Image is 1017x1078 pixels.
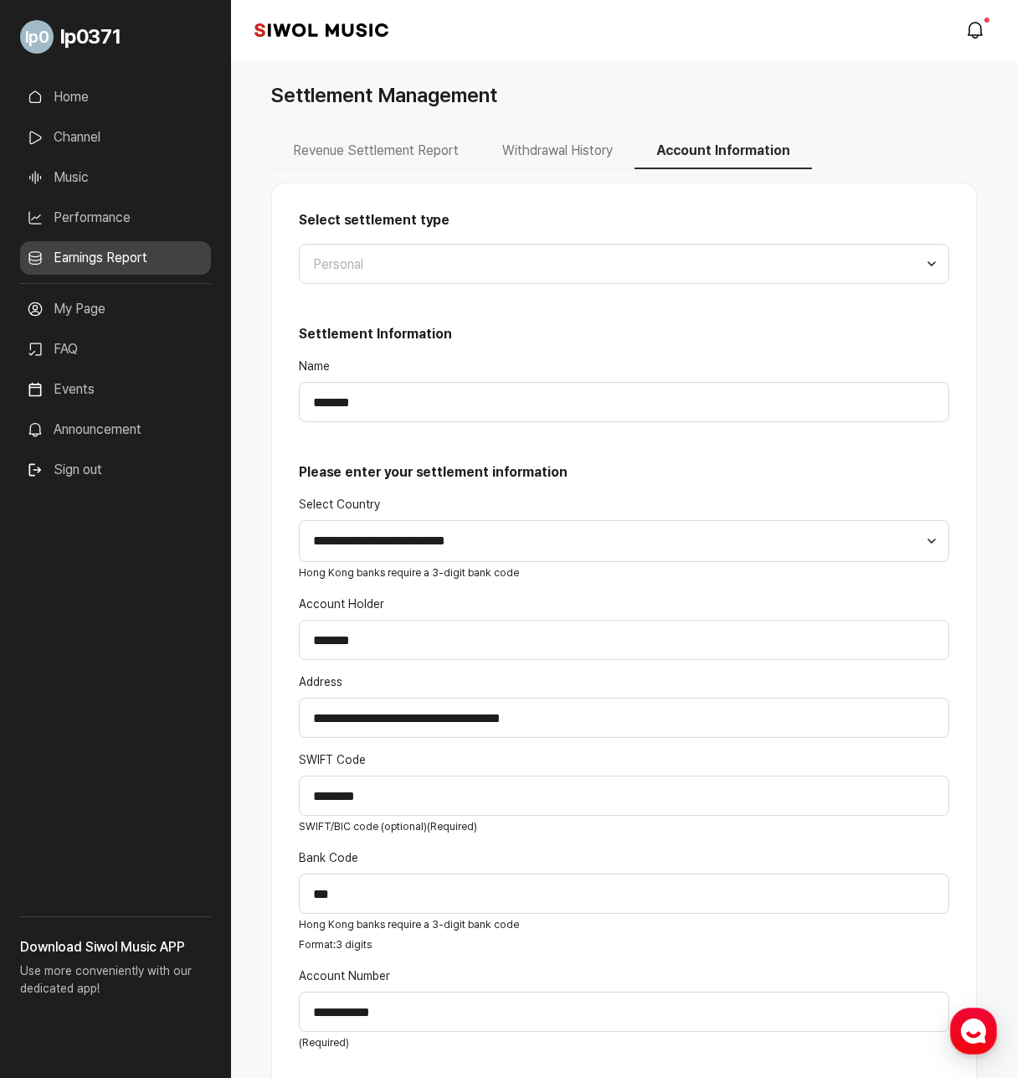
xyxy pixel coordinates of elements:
input: Account Number [299,992,949,1032]
a: Announcement [20,413,211,446]
label: Bank Code [299,849,949,867]
input: Bank Code [299,874,949,914]
a: Channel [20,121,211,154]
a: Go to My Profile [20,13,211,60]
label: Name [299,358,949,375]
input: SWIFT Code [299,776,949,816]
input: Name [299,382,949,422]
button: Withdrawal History [480,134,634,169]
label: Select Country [299,496,949,513]
button: Sign out [20,453,109,487]
a: Earnings Report [20,241,211,275]
a: Music [20,161,211,194]
a: Events [20,373,211,406]
span: Personal [313,256,363,272]
h3: Settlement Information [299,324,949,344]
label: Account Holder [299,596,949,613]
select: Select Bank Country [299,520,949,562]
input: Address [299,698,949,738]
small: Hong Kong banks require a 3-digit bank code Format: 3 digits [299,918,519,951]
button: Account Information [634,134,812,169]
a: Withdrawal History [480,142,634,158]
small: (Required) [299,1036,349,1049]
a: My Page [20,292,211,326]
a: Performance [20,201,211,235]
h3: Download Siwol Music APP [20,937,211,957]
label: Address [299,673,949,691]
button: Revenue Settlement Report [271,134,480,169]
label: SWIFT Code [299,751,949,769]
p: Use more conveniently with our dedicated app! [20,957,211,1011]
a: Home [20,80,211,114]
button: Personal [299,244,949,284]
a: FAQ [20,333,211,366]
input: Account Holder [299,620,949,660]
a: Account Information [634,142,812,158]
h3: Please enter your settlement information [299,462,949,482]
h3: Select settlement type [299,210,949,230]
h1: Settlement Management [271,80,497,111]
label: Account Number [299,967,949,985]
a: modal.notifications [960,13,994,47]
small: SWIFT/BIC code (optional) (Required) [299,820,477,833]
small: Hong Kong banks require a 3-digit bank code [299,566,519,579]
a: Revenue Settlement Report [271,142,480,158]
span: lp0371 [60,22,121,52]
